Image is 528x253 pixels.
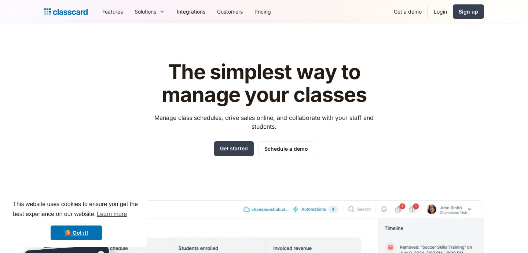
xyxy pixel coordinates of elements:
[13,200,140,220] span: This website uses cookies to ensure you get the best experience on our website.
[459,8,478,15] div: Sign up
[258,141,314,156] a: Schedule a demo
[96,3,129,20] a: Features
[51,225,102,240] a: dismiss cookie message
[44,7,88,17] a: home
[148,61,381,106] h1: The simplest way to manage your classes
[171,3,211,20] a: Integrations
[96,209,128,220] a: learn more about cookies
[249,3,277,20] a: Pricing
[388,3,428,20] a: Get a demo
[453,4,484,19] a: Sign up
[6,193,147,247] div: cookieconsent
[129,3,171,20] div: Solutions
[135,8,156,15] div: Solutions
[148,113,381,131] p: Manage class schedules, drive sales online, and collaborate with your staff and students.
[211,3,249,20] a: Customers
[428,3,453,20] a: Login
[214,141,254,156] a: Get started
